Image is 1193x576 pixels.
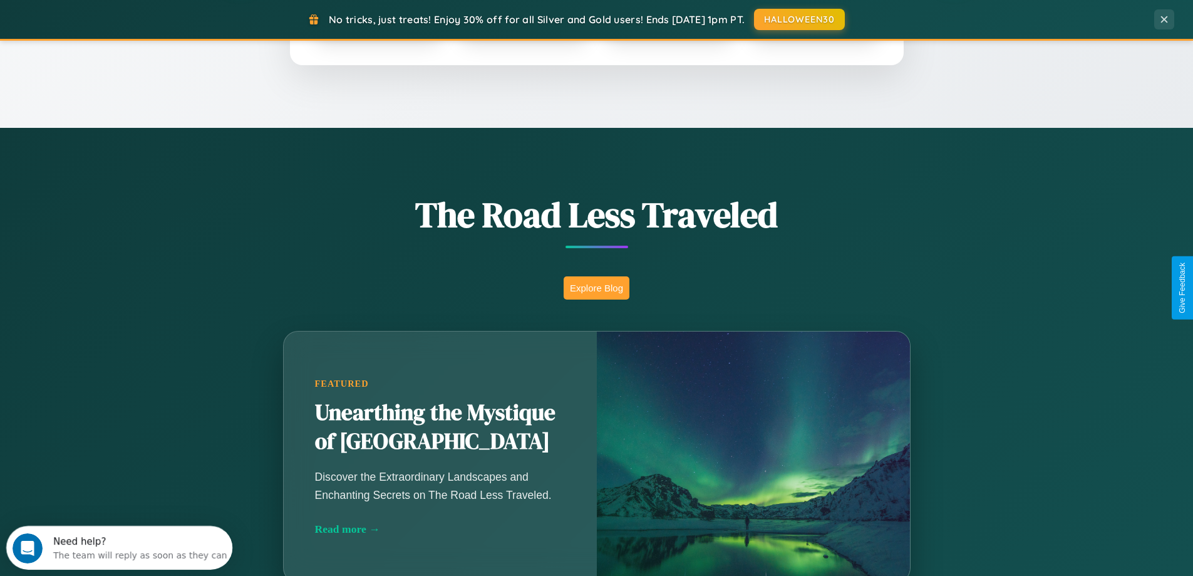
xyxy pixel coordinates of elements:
span: No tricks, just treats! Enjoy 30% off for all Silver and Gold users! Ends [DATE] 1pm PT. [329,13,745,26]
iframe: Intercom live chat [13,533,43,563]
p: Discover the Extraordinary Landscapes and Enchanting Secrets on The Road Less Traveled. [315,468,566,503]
div: Read more → [315,523,566,536]
h1: The Road Less Traveled [221,191,973,239]
button: Explore Blog [564,276,629,300]
div: Need help? [47,11,221,21]
div: The team will reply as soon as they can [47,21,221,34]
button: HALLOWEEN30 [754,9,845,30]
div: Featured [315,379,566,389]
iframe: Intercom live chat discovery launcher [6,526,232,570]
div: Open Intercom Messenger [5,5,233,39]
div: Give Feedback [1178,263,1187,313]
h2: Unearthing the Mystique of [GEOGRAPHIC_DATA] [315,399,566,456]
